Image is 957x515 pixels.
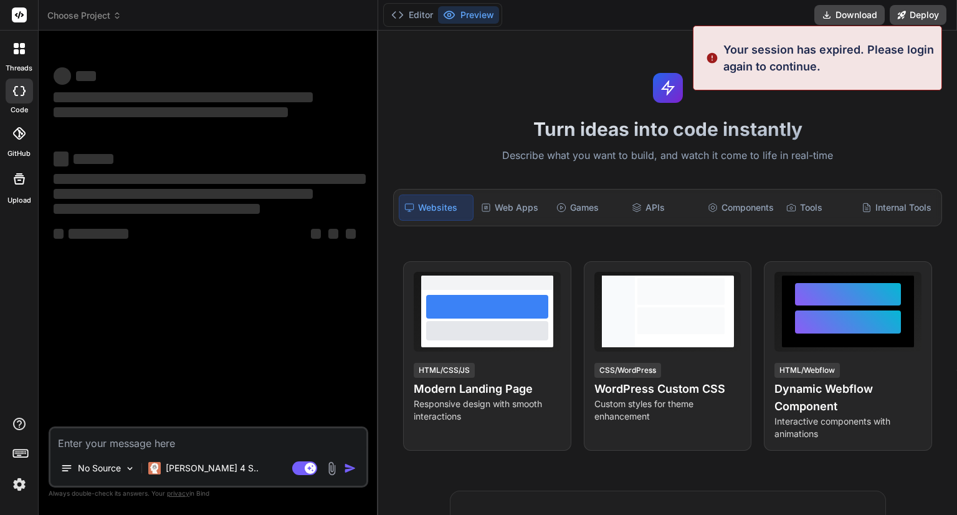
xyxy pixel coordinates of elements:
button: Download [814,5,885,25]
span: ‌ [74,154,113,164]
div: HTML/Webflow [774,363,840,378]
img: icon [344,462,356,474]
span: Choose Project [47,9,121,22]
h4: Dynamic Webflow Component [774,380,921,415]
span: ‌ [54,67,71,85]
button: Deploy [890,5,946,25]
label: GitHub [7,148,31,159]
span: ‌ [54,152,69,166]
h4: Modern Landing Page [414,380,561,398]
div: HTML/CSS/JS [414,363,475,378]
span: ‌ [54,189,313,199]
button: Preview [438,6,499,24]
p: Your session has expired. Please login again to continue. [723,41,934,75]
img: alert [706,41,718,75]
h1: Turn ideas into code instantly [386,118,950,140]
span: ‌ [54,204,260,214]
span: ‌ [54,229,64,239]
label: Upload [7,195,31,206]
p: No Source [78,462,121,474]
span: ‌ [76,71,96,81]
span: ‌ [69,229,128,239]
span: ‌ [328,229,338,239]
span: ‌ [346,229,356,239]
p: Custom styles for theme enhancement [594,398,741,423]
img: Claude 4 Sonnet [148,462,161,474]
div: Games [551,195,624,221]
div: Components [703,195,779,221]
p: Describe what you want to build, and watch it come to life in real-time [386,148,950,164]
span: ‌ [54,174,366,184]
label: threads [6,63,32,74]
div: Web Apps [476,195,549,221]
img: settings [9,474,30,495]
div: Internal Tools [857,195,936,221]
p: Responsive design with smooth interactions [414,398,561,423]
p: [PERSON_NAME] 4 S.. [166,462,259,474]
p: Always double-check its answers. Your in Bind [49,488,368,499]
h4: WordPress Custom CSS [594,380,741,398]
span: privacy [167,489,189,497]
div: Tools [781,195,854,221]
label: code [11,105,28,115]
div: Websites [399,195,473,221]
img: Pick Models [125,463,135,474]
img: attachment [325,461,339,476]
p: Interactive components with animations [774,415,921,440]
div: APIs [627,195,700,221]
button: Editor [386,6,438,24]
span: ‌ [54,107,288,117]
span: ‌ [311,229,321,239]
span: ‌ [54,92,313,102]
div: CSS/WordPress [594,363,661,378]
